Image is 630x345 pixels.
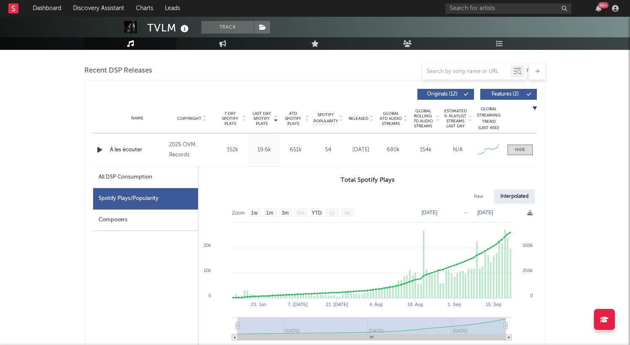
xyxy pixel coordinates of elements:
div: [DATE] [347,146,375,154]
text: 15. Sep [486,302,502,307]
button: Originals(12) [417,89,474,100]
div: 651k [282,146,309,154]
text: 500k [523,243,533,248]
div: 99 + [598,2,609,8]
text: 7. [DATE] [288,302,307,307]
text: 0 [530,293,533,298]
span: Estimated % Playlist Streams Last Day [444,109,467,129]
div: 19.6k [250,146,278,154]
div: Name [110,115,165,122]
span: ATD Spotify Plays [282,111,304,126]
span: Released [349,116,368,121]
text: → [463,210,468,215]
text: [DATE] [422,210,437,215]
span: 7 Day Spotify Plays [219,111,241,126]
button: 99+ [596,5,601,12]
text: 0 [208,293,211,298]
button: Features(2) [480,89,537,100]
text: All [344,210,350,216]
text: 1. Sep [448,302,461,307]
div: Spotify Plays/Popularity [93,188,198,210]
text: 3m [282,210,289,216]
div: 680k [379,146,407,154]
span: Copyright [177,116,201,121]
div: All DSP Consumption [99,172,152,182]
text: 4. Aug [370,302,383,307]
a: A les écouter [110,146,165,154]
text: 23. Jun [251,302,266,307]
text: 250k [523,268,533,273]
div: Raw [468,189,490,204]
span: Global Rolling 7D Audio Streams [411,109,435,129]
text: 18. Aug [407,302,423,307]
div: 154k [411,146,440,154]
text: 21. [DATE] [326,302,348,307]
span: Features ( 2 ) [486,92,524,97]
text: 20k [203,243,211,248]
span: Global ATD Audio Streams [379,111,402,126]
div: Interpolated [494,189,535,204]
text: 1y [329,210,335,216]
span: Originals ( 12 ) [423,92,461,97]
span: Spotify Popularity [313,112,338,125]
div: 2025 OVM Records [169,140,215,160]
div: 54 [313,146,343,154]
div: Global Streaming Trend (Last 60D) [476,106,501,131]
text: [DATE] [477,210,493,215]
text: 10k [203,268,211,273]
div: TVLM [147,21,191,35]
input: Search by song name or URL [422,68,511,75]
text: Zoom [232,210,245,216]
text: YTD [312,210,322,216]
button: Track [201,21,254,34]
text: 1m [266,210,273,216]
div: 152k [219,146,246,154]
text: 1w [251,210,258,216]
text: 6m [297,210,305,216]
div: N/A [444,146,472,154]
div: All DSP Consumption [93,167,198,188]
span: Last Day Spotify Plays [250,111,273,126]
div: Composers [93,210,198,231]
input: Search for artists [445,3,571,14]
h3: Total Spotify Plays [198,175,537,185]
